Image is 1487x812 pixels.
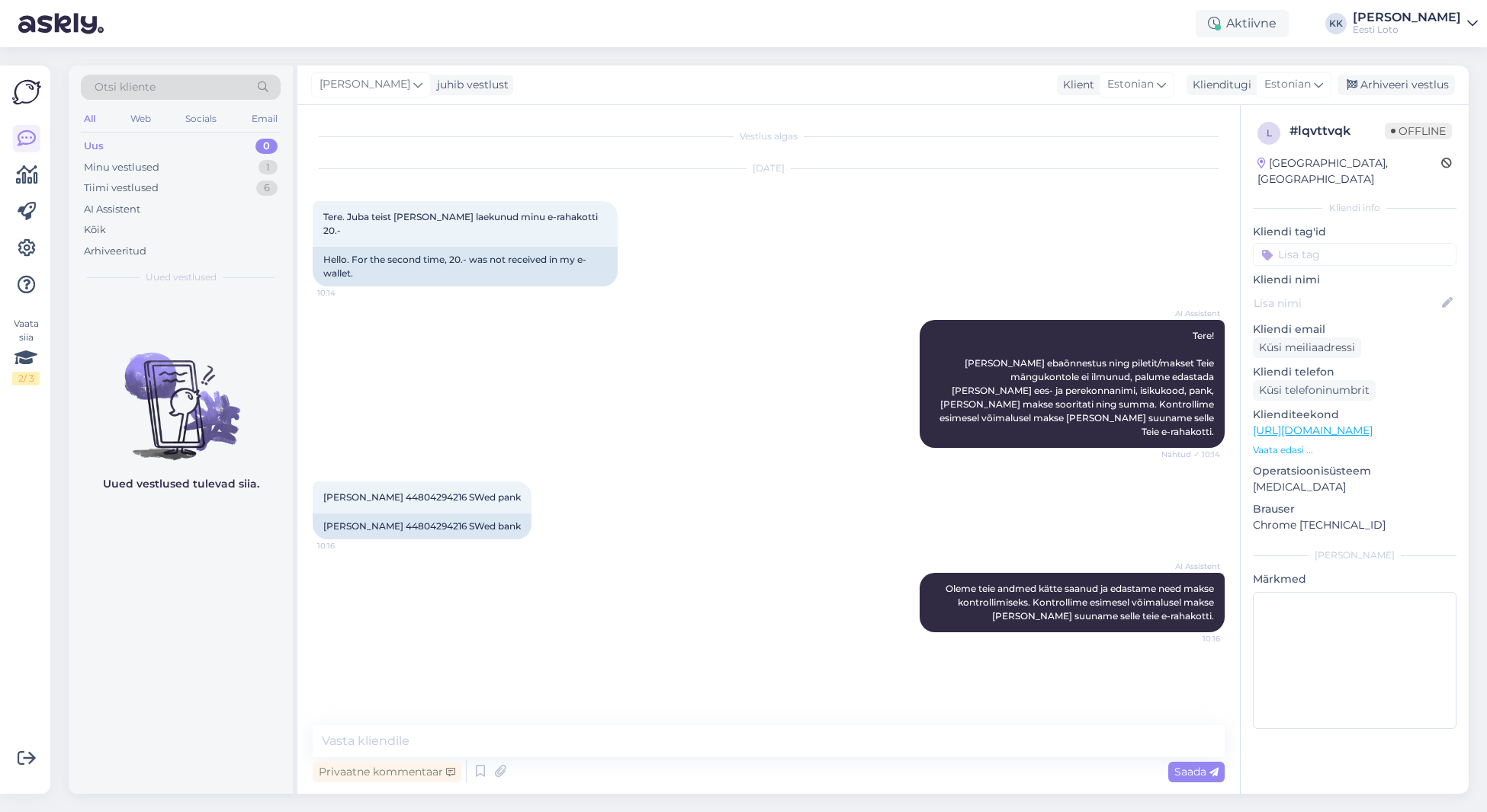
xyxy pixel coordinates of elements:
[1289,122,1385,140] div: # lqvttvqk
[1163,561,1220,572] span: AI Assistent
[313,513,532,539] div: [PERSON_NAME] 44804294216 SWed bank
[1253,501,1456,517] p: Brauser
[1253,571,1456,587] p: Märkmed
[320,76,410,93] span: [PERSON_NAME]
[1338,75,1455,95] div: Arhiveeri vestlus
[1253,201,1456,215] div: Kliendi info
[12,372,40,385] div: 2 / 3
[1253,364,1456,380] p: Kliendi telefon
[1257,155,1441,187] div: [GEOGRAPHIC_DATA], [GEOGRAPHIC_DATA]
[313,247,618,286] div: Hello. For the second time, 20.- was not received in my e-wallet.
[1353,11,1478,36] a: [PERSON_NAME]Eesti Loto
[313,161,1225,175] div: [DATE]
[81,109,98,129] div: All
[431,77,509,93] div: juhib vestlust
[323,491,521,503] span: [PERSON_NAME] 44804294216 SWed pank
[256,181,278,196] div: 6
[95,79,156,95] span: Otsi kliente
[1353,24,1461,36] div: Eesti Loto
[1253,224,1456,240] p: Kliendi tag'id
[1107,76,1154,93] span: Estonian
[1264,76,1311,93] span: Estonian
[84,160,159,175] div: Minu vestlused
[1253,424,1373,437] a: [URL][DOMAIN_NAME]
[1253,479,1456,495] p: [MEDICAL_DATA]
[146,270,217,284] span: Uued vestlused
[1253,443,1456,457] p: Vaata edasi ...
[1267,127,1272,139] span: l
[1253,407,1456,423] p: Klienditeekond
[1187,77,1251,93] div: Klienditugi
[1163,633,1220,644] span: 10:16
[1253,337,1361,358] div: Küsi meiliaadressi
[1057,77,1094,93] div: Klient
[317,540,374,551] span: 10:16
[84,202,140,217] div: AI Assistent
[1253,243,1456,266] input: Lisa tag
[1254,295,1439,312] input: Lisa nimi
[1163,308,1220,319] span: AI Assistent
[1385,123,1452,139] span: Offline
[182,109,220,129] div: Socials
[84,139,104,154] div: Uus
[127,109,154,129] div: Web
[1325,13,1347,34] div: KK
[1161,449,1220,460] span: Nähtud ✓ 10:14
[249,109,281,129] div: Email
[1174,765,1219,778] span: Saada
[1253,517,1456,533] p: Chrome [TECHNICAL_ID]
[1253,321,1456,337] p: Kliendi email
[313,762,461,782] div: Privaatne kommentaar
[103,476,259,492] p: Uued vestlused tulevad siia.
[255,139,278,154] div: 0
[12,78,41,107] img: Askly Logo
[313,129,1225,143] div: Vestlus algas
[1253,272,1456,288] p: Kliendi nimi
[259,160,278,175] div: 1
[84,244,146,259] div: Arhiveeritud
[1196,10,1289,37] div: Aktiivne
[946,583,1216,622] span: Oleme teie andmed kätte saanud ja edastame need makse kontrollimiseks. Kontrollime esimesel võima...
[1353,11,1461,24] div: [PERSON_NAME]
[69,325,293,462] img: No chats
[323,211,600,236] span: Tere. Juba teist [PERSON_NAME] laekunud minu e-rahakotti 20.-
[84,181,159,196] div: Tiimi vestlused
[1253,380,1376,401] div: Küsi telefoninumbrit
[12,317,40,385] div: Vaata siia
[317,287,374,299] span: 10:14
[84,222,106,238] div: Kõik
[1253,548,1456,562] div: [PERSON_NAME]
[1253,463,1456,479] p: Operatsioonisüsteem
